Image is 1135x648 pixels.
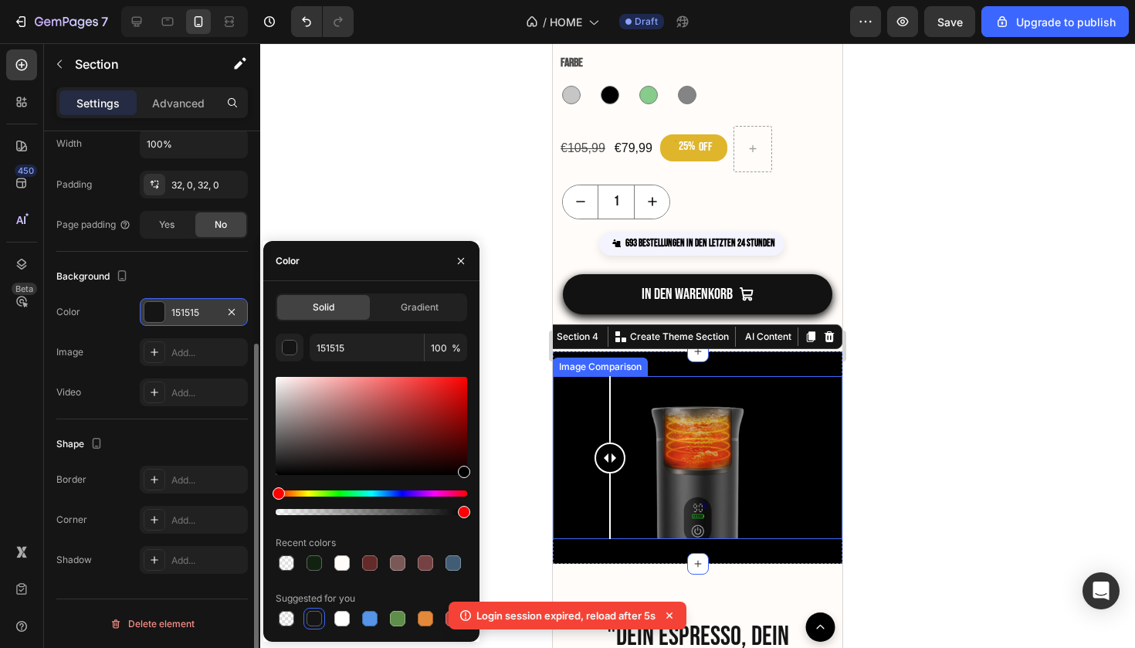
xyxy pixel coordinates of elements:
div: Hue [276,490,467,497]
p: Section [75,55,202,73]
input: Auto [141,130,247,158]
div: Shape [56,434,106,455]
div: Suggested for you [276,592,355,606]
span: No [215,218,227,232]
div: Add... [171,386,244,400]
div: Add... [171,514,244,528]
button: Delete element [56,612,248,636]
div: Add... [171,554,244,568]
button: 7 [6,6,115,37]
button: Upgrade to publish [981,6,1129,37]
p: Login session expired, reload after 5s [476,608,656,623]
span: Solid [313,300,334,314]
input: Eg: FFFFFF [310,334,424,361]
p: Settings [76,95,120,111]
div: Open Intercom Messenger [1082,572,1120,609]
div: Shadow [56,553,92,567]
div: Background [56,266,131,287]
div: Color [56,305,80,319]
div: Border [56,473,86,487]
p: Advanced [152,95,205,111]
span: Gradient [401,300,439,314]
div: Add... [171,473,244,487]
span: % [452,341,461,355]
div: Beta [12,283,37,295]
span: Draft [635,15,658,29]
div: Corner [56,513,87,527]
div: Page padding [56,218,131,232]
span: Yes [159,218,174,232]
div: Video [56,385,81,399]
div: Width [56,137,82,151]
p: 7 [101,12,108,31]
div: 32, 0, 32, 0 [171,178,244,192]
div: 450 [15,165,37,177]
span: / [543,14,547,30]
div: Image [56,345,83,359]
div: Padding [56,178,92,192]
div: 151515 [171,306,216,320]
span: Save [937,15,963,29]
button: Save [924,6,975,37]
div: Recent colors [276,536,336,550]
div: Undo/Redo [291,6,354,37]
div: Delete element [110,615,195,633]
div: Upgrade to publish [994,14,1116,30]
div: Color [276,254,300,268]
span: HOME [550,14,582,30]
div: Add... [171,346,244,360]
iframe: Design area [553,43,842,648]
